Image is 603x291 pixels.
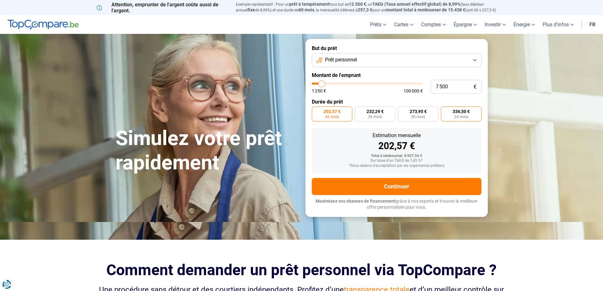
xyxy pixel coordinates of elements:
[367,109,384,114] span: 232,29 €
[481,15,510,34] a: Investir
[116,126,298,175] h1: Simulez votre prêt rapidement
[325,56,357,63] span: Prêt personnel
[453,109,470,114] span: 336,50 €
[368,115,382,119] span: 36 mois
[358,7,372,12] span: 257,3 €
[386,7,465,12] span: montant total à rembourser de 15.438 €
[298,7,314,12] span: 60 mois
[411,115,425,119] span: 30 mois
[474,84,476,90] span: €
[510,15,539,34] a: Énergie
[325,115,339,119] span: 42 mois
[390,15,417,34] a: Cartes
[586,15,599,34] a: fr
[417,15,450,34] a: Comptes
[248,7,255,12] span: fixe
[312,72,481,78] label: Montant de l'emprunt
[97,261,507,279] h2: Comment demander un prêt personnel via TopCompare ?
[539,15,578,34] a: Plus d'infos
[366,15,390,34] a: Prêts
[317,164,476,168] div: *Sous réserve d'acceptation par les organismes prêteurs
[372,2,460,7] span: TAEG (Taux annuel effectif global) de 8,99%
[450,15,481,34] a: Épargne
[312,99,481,105] label: Durée du prêt
[312,89,326,93] span: 1 250 €
[312,198,481,211] p: grâce à nos experts et trouvez la meilleure offre personnalisée pour vous.
[323,109,341,114] span: 202,57 €
[349,2,366,7] span: 12.500 €
[317,133,476,138] div: Estimation mensuelle
[312,53,481,67] button: Prêt personnel
[316,199,396,204] span: Maximisez vos chances de financement
[312,178,481,195] button: Continuer
[317,141,476,151] div: 202,57 €
[289,2,330,7] span: prêt à tempérament
[317,154,476,158] div: Total à rembourser: 8 507,94 €
[454,115,468,119] span: 24 mois
[410,109,427,114] span: 273,95 €
[97,2,228,14] p: Attention, emprunter de l'argent coûte aussi de l'argent.
[236,2,507,13] p: Exemple représentatif : Pour un tous but de , un (taux débiteur annuel de 8,99%) et une durée de ...
[312,45,481,51] label: But du prêt
[404,89,423,93] span: 100 000 €
[317,159,476,163] div: Sur base d'un TAEG de 7,45 %*
[8,20,79,30] img: TopCompare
